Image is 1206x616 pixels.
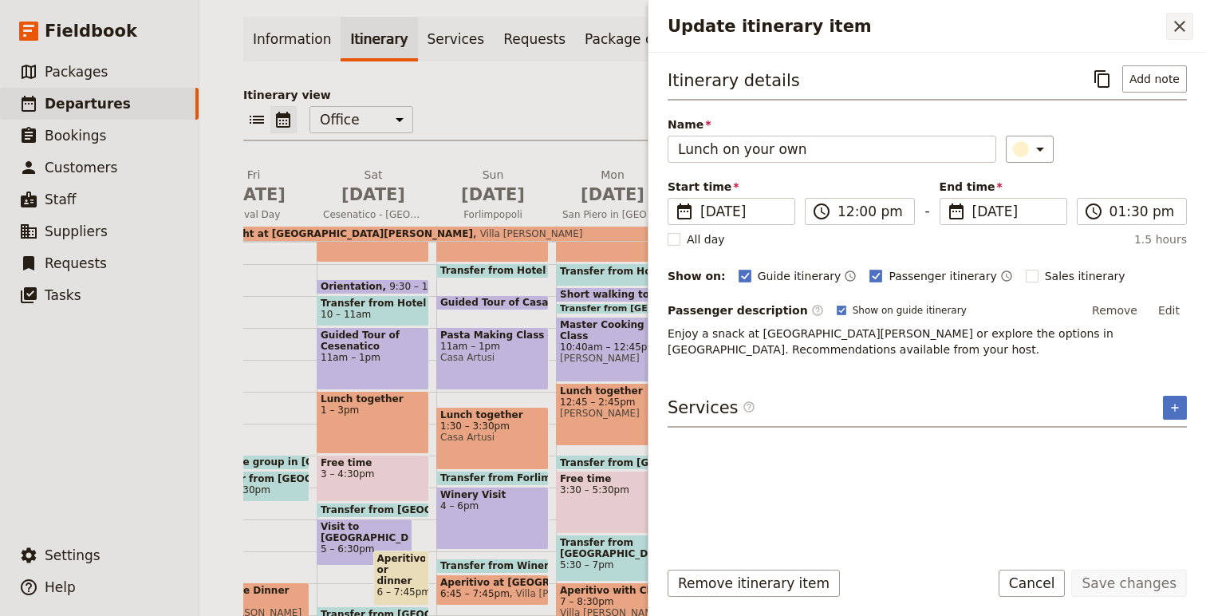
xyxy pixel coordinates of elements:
[1134,231,1187,247] span: 1.5 hours
[556,317,668,382] div: Master Cooking Class10:40am – 12:45pm[PERSON_NAME]
[440,297,591,308] span: Guided Tour of Casa Artusi
[321,352,425,363] span: 11am – 1pm
[560,537,664,559] span: Transfer from [GEOGRAPHIC_DATA] to Hotel
[668,396,755,420] h3: Services
[440,352,545,363] span: Casa Artusi
[197,208,310,221] span: Arrival Day
[45,128,106,144] span: Bookings
[321,393,425,405] span: Lunch together
[243,87,1162,103] p: Itinerary view
[556,383,668,446] div: Lunch together12:45 – 2:45pm[PERSON_NAME]
[556,208,669,221] span: San Piero in [GEOGRAPHIC_DATA]
[812,202,831,221] span: ​
[45,160,117,176] span: Customers
[837,202,905,221] input: ​
[972,202,1057,221] span: [DATE]
[1000,267,1013,286] button: Time shown on passenger itinerary
[668,570,840,597] button: Remove itinerary item
[668,14,1166,38] h2: Update itinerary item
[560,266,802,277] span: Transfer from Hotel to [GEOGRAPHIC_DATA]
[562,167,663,207] h2: Mon
[418,17,495,61] a: Services
[377,586,426,598] span: 6 – 7:45pm
[373,551,430,606] div: Aperitivo or dinner on your own6 – 7:45pm
[947,202,966,221] span: ​
[317,279,429,294] div: Orientation9:30 – 10am
[443,183,543,207] span: [DATE]
[436,167,556,226] button: Sun [DATE]Forlimpopoli
[201,596,305,607] span: 7 – 9pm
[45,96,131,112] span: Departures
[560,397,664,408] span: 12:45 – 2:45pm
[323,183,424,207] span: [DATE]
[321,330,425,352] span: Guided Tour of Cesenatico
[321,504,646,515] span: Transfer from [GEOGRAPHIC_DATA] to [GEOGRAPHIC_DATA]
[321,298,425,309] span: Transfer from Hotel to [GEOGRAPHIC_DATA]
[45,223,108,239] span: Suppliers
[556,263,668,286] div: Transfer from Hotel to [GEOGRAPHIC_DATA]
[1163,396,1187,420] button: Add service inclusion
[1015,140,1050,159] div: ​
[556,303,668,314] div: Transfer from [GEOGRAPHIC_DATA] in [GEOGRAPHIC_DATA] to [GEOGRAPHIC_DATA]
[473,228,583,239] span: Villa [PERSON_NAME]
[560,385,664,397] span: Lunch together
[321,309,371,320] span: 10 – 11am
[45,287,81,303] span: Tasks
[1109,202,1176,221] input: ​
[924,201,929,225] span: -
[317,327,429,390] div: Guided Tour of Cesenatico11am – 1pm
[560,408,664,419] span: [PERSON_NAME]
[675,202,694,221] span: ​
[317,455,429,502] div: Free time3 – 4:30pm
[321,457,425,468] span: Free time
[743,401,755,413] span: ​
[1071,570,1187,597] button: Save changes
[562,183,663,207] span: [DATE]
[556,535,668,582] div: Transfer from [GEOGRAPHIC_DATA] to Hotel5:30 – 7pm
[436,575,549,606] div: Aperitivo at [GEOGRAPHIC_DATA]6:45 – 7:45pmVilla [PERSON_NAME]
[687,231,725,247] span: All day
[560,596,664,607] span: 7 – 8:30pm
[323,167,424,207] h2: Sat
[668,179,795,195] span: Start time
[743,401,755,420] span: ​
[940,179,1067,195] span: End time
[200,228,473,239] span: Overnight at [GEOGRAPHIC_DATA][PERSON_NAME]
[341,17,417,61] a: Itinerary
[1084,202,1103,221] span: ​
[1166,13,1193,40] button: Close drawer
[389,281,449,292] span: 9:30 – 10am
[440,330,545,341] span: Pasta Making Class
[1089,65,1116,93] button: Copy itinerary item
[317,391,429,454] div: Lunch together1 – 3pm
[556,287,668,302] div: Short walking tour9:45 – 10:15am
[560,585,664,596] span: Aperitivo with Cheese
[668,268,726,284] div: Show on:
[440,577,545,588] span: Aperitivo at [GEOGRAPHIC_DATA]
[321,405,425,416] span: 1 – 3pm
[440,560,609,571] span: Transfer from Winery to Hotel
[440,489,545,500] span: Winery Visit
[510,588,618,599] span: Villa [PERSON_NAME]
[560,457,1015,468] span: Transfer from [GEOGRAPHIC_DATA] in [GEOGRAPHIC_DATA] to [GEOGRAPHIC_DATA]
[321,468,425,480] span: 3 – 4:30pm
[560,289,666,300] span: Short walking tour
[197,167,317,226] button: Fri [DATE]Arrival Day
[45,19,137,43] span: Fieldbook
[560,319,664,342] span: Master Cooking Class
[440,341,545,352] span: 11am – 1pm
[440,265,683,276] span: Transfer from Hotel to [GEOGRAPHIC_DATA]
[317,503,429,518] div: Transfer from [GEOGRAPHIC_DATA] to [GEOGRAPHIC_DATA]
[197,455,309,470] div: Meet the group in [GEOGRAPHIC_DATA]
[811,304,824,317] span: ​
[436,471,549,486] div: Transfer from Forlimpopoli to Winery
[243,17,341,61] a: Information
[758,268,841,284] span: Guide itinerary
[436,208,550,221] span: Forlimpopoli
[45,579,76,595] span: Help
[560,342,664,353] span: 10:40am – 12:45pm
[440,432,545,443] span: Casa Artusi
[436,327,549,390] div: Pasta Making Class11am – 1pmCasa Artusi
[45,64,108,80] span: Packages
[560,473,664,484] span: Free time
